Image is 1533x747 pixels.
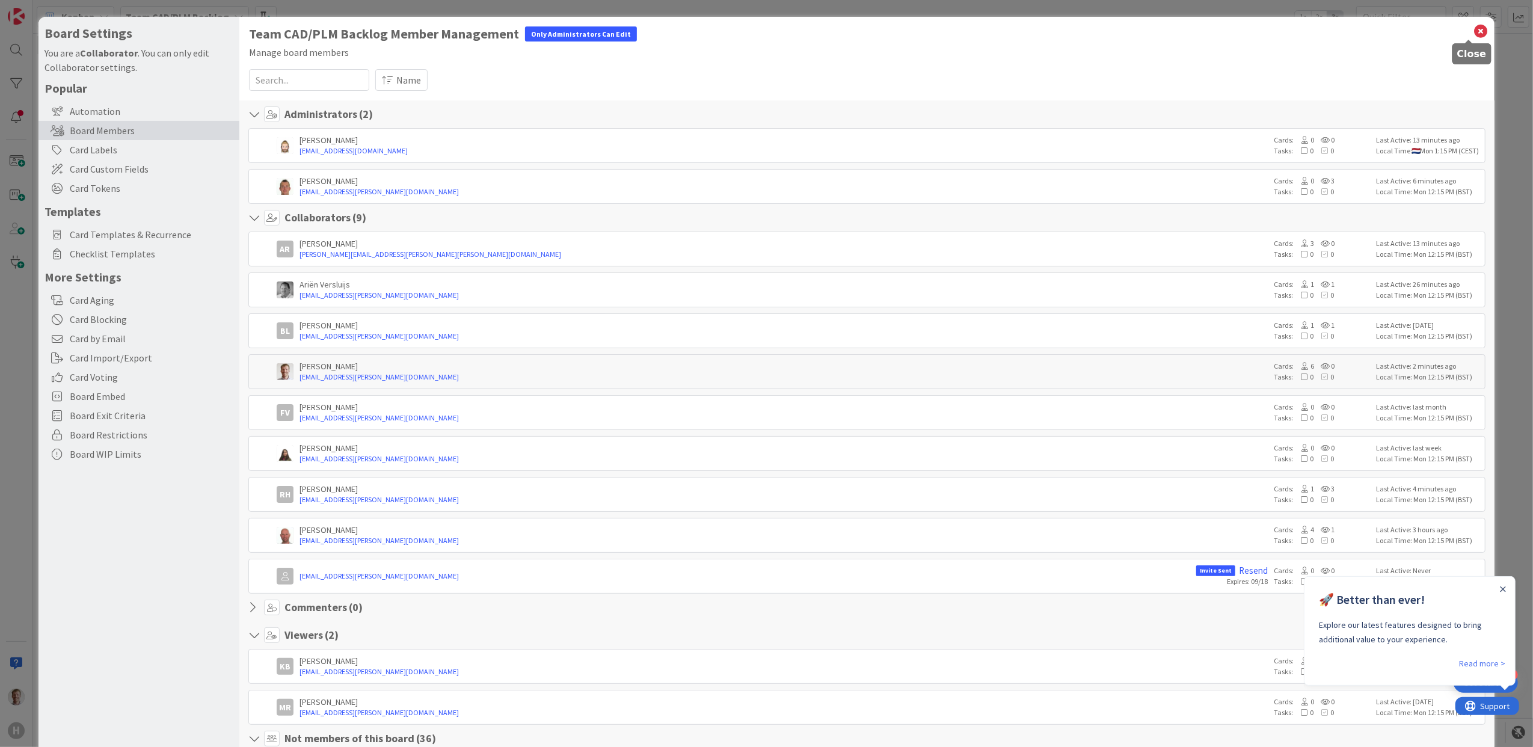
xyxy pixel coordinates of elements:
[1293,708,1313,717] span: 0
[1376,372,1481,383] div: Local Time: Mon 12:15 PM (BST)
[300,186,1268,197] a: [EMAIL_ADDRESS][PERSON_NAME][DOMAIN_NAME]
[300,372,1268,383] a: [EMAIL_ADDRESS][PERSON_NAME][DOMAIN_NAME]
[277,241,293,257] div: AR
[1294,566,1314,575] span: 0
[1274,331,1370,342] div: Tasks:
[1314,402,1335,411] span: 0
[1293,577,1313,586] span: 0
[1294,443,1314,452] span: 0
[300,413,1268,423] a: [EMAIL_ADDRESS][PERSON_NAME][DOMAIN_NAME]
[1274,279,1370,290] div: Cards:
[1294,525,1314,534] span: 4
[1304,576,1519,690] iframe: UserGuiding Product Updates RC Tooltip
[1274,320,1370,331] div: Cards:
[1294,484,1314,493] span: 1
[38,348,239,367] div: Card Import/Export
[284,211,366,224] h4: Collaborators
[1294,135,1314,144] span: 0
[525,26,637,41] div: Only Administrators Can Edit
[249,45,1485,60] div: Manage board members
[277,322,293,339] div: BL
[1376,707,1481,718] div: Local Time: Mon 12:15 PM (BST)
[1274,146,1370,156] div: Tasks:
[1293,187,1313,196] span: 0
[1274,372,1370,383] div: Tasks:
[1274,524,1370,535] div: Cards:
[1239,565,1268,576] a: Resend
[352,211,366,224] span: ( 9 )
[284,601,363,614] h4: Commenters
[1376,524,1481,535] div: Last Active: 3 hours ago
[300,176,1268,186] div: [PERSON_NAME]
[1294,239,1314,248] span: 3
[1313,708,1334,717] span: 0
[1274,176,1370,186] div: Cards:
[1294,361,1314,370] span: 6
[1376,320,1481,331] div: Last Active: [DATE]
[1376,443,1481,453] div: Last Active: last week
[300,331,1268,342] a: [EMAIL_ADDRESS][PERSON_NAME][DOMAIN_NAME]
[300,484,1268,494] div: [PERSON_NAME]
[416,731,436,745] span: ( 36 )
[277,486,293,503] div: RH
[1196,565,1235,576] span: Invite Sent
[300,494,1268,505] a: [EMAIL_ADDRESS][PERSON_NAME][DOMAIN_NAME]
[300,290,1268,301] a: [EMAIL_ADDRESS][PERSON_NAME][DOMAIN_NAME]
[277,699,293,716] div: MR
[70,247,233,261] span: Checklist Templates
[1293,250,1313,259] span: 0
[1293,413,1313,422] span: 0
[38,310,239,329] div: Card Blocking
[1274,535,1370,546] div: Tasks:
[300,238,1268,249] div: [PERSON_NAME]
[25,2,55,16] span: Support
[1294,697,1314,706] span: 0
[249,69,369,91] input: Search...
[1376,279,1481,290] div: Last Active: 26 minutes ago
[70,162,233,176] span: Card Custom Fields
[1274,249,1370,260] div: Tasks:
[1376,186,1481,197] div: Local Time: Mon 12:15 PM (BST)
[1293,454,1313,463] span: 0
[1313,495,1334,504] span: 0
[45,46,233,75] div: You are a . You can only edit Collaborator settings.
[359,107,373,121] span: ( 2 )
[300,402,1268,413] div: [PERSON_NAME]
[1313,250,1334,259] span: 0
[284,732,436,745] h4: Not members of this board
[1274,565,1370,576] div: Cards:
[1274,238,1370,249] div: Cards:
[300,135,1268,146] div: [PERSON_NAME]
[1274,666,1370,677] div: Tasks:
[1294,656,1314,665] span: 0
[249,26,1485,41] h1: Team CAD/PLM Backlog Member Management
[300,524,1268,535] div: [PERSON_NAME]
[1293,536,1313,545] span: 0
[300,443,1268,453] div: [PERSON_NAME]
[1293,667,1313,676] span: 0
[277,445,293,462] img: KM
[1294,321,1314,330] span: 1
[1274,361,1370,372] div: Cards:
[70,227,233,242] span: Card Templates & Recurrence
[1314,697,1335,706] span: 0
[70,408,233,423] span: Board Exit Criteria
[300,571,1191,582] a: [EMAIL_ADDRESS][PERSON_NAME][DOMAIN_NAME]
[277,658,293,675] div: KB
[1314,484,1335,493] span: 3
[300,707,1268,718] a: [EMAIL_ADDRESS][PERSON_NAME][DOMAIN_NAME]
[1376,249,1481,260] div: Local Time: Mon 12:15 PM (BST)
[277,404,293,421] div: FV
[1293,331,1313,340] span: 0
[375,69,428,91] button: Name
[1376,146,1481,156] div: Local Time: Mon 1:15 PM (CEST)
[1293,290,1313,300] span: 0
[300,279,1268,290] div: Ariën Versluijs
[1294,176,1314,185] span: 0
[38,140,239,159] div: Card Labels
[1314,525,1335,534] span: 1
[1274,413,1370,423] div: Tasks:
[45,26,233,41] h4: Board Settings
[300,656,1268,666] div: [PERSON_NAME]
[1376,361,1481,372] div: Last Active: 2 minutes ago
